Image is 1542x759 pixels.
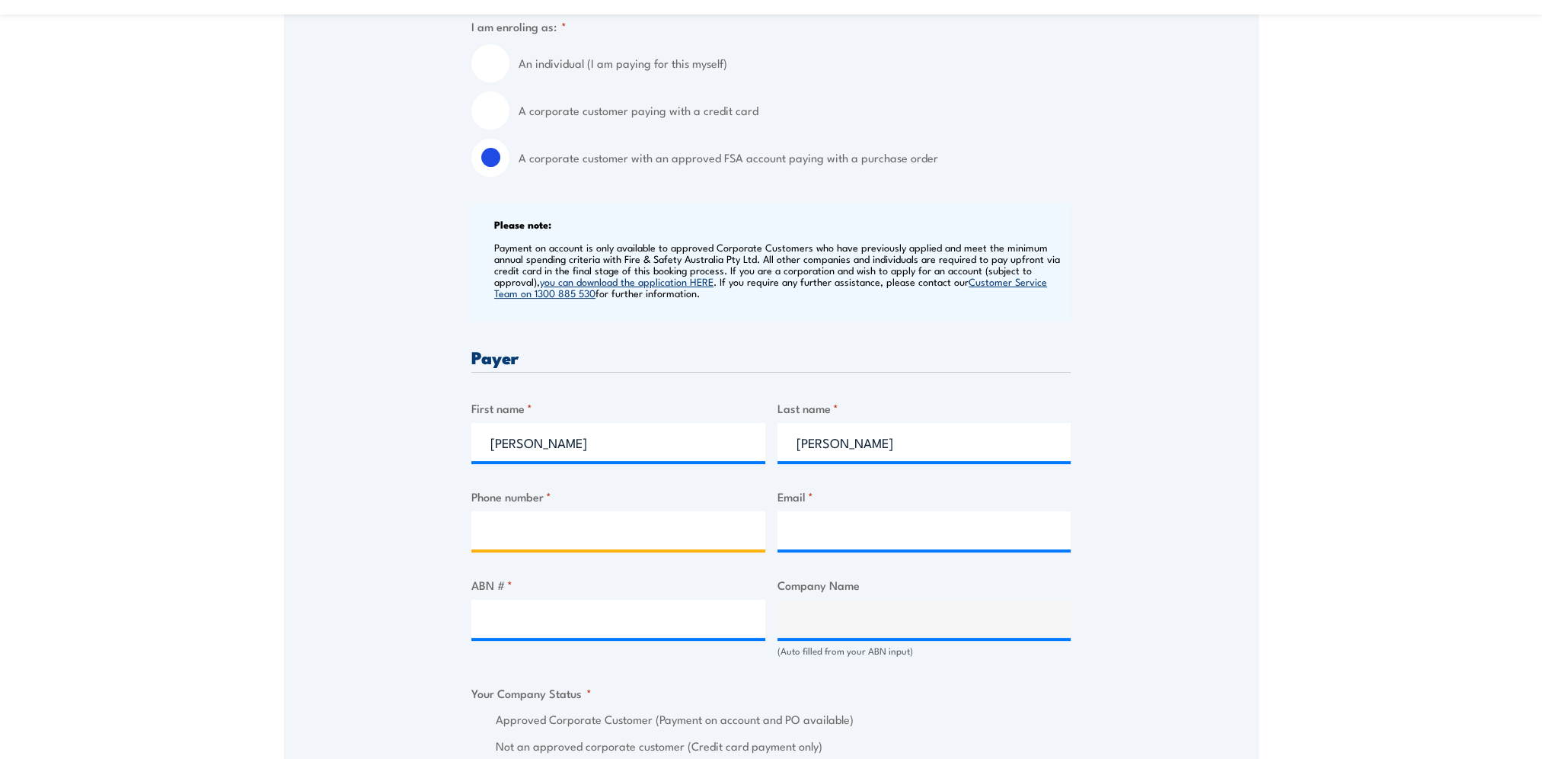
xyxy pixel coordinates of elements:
label: Last name [777,399,1071,417]
label: Email [777,488,1071,505]
label: Phone number [471,488,765,505]
legend: I am enroling as: [471,18,567,35]
legend: Your Company Status [471,684,592,702]
label: Company Name [777,576,1071,594]
b: Please note: [494,216,551,232]
label: An individual (I am paying for this myself) [519,44,1071,82]
p: Payment on account is only available to approved Corporate Customers who have previously applied ... [494,242,1067,299]
a: you can download the application HERE [540,274,714,288]
label: A corporate customer paying with a credit card [519,91,1071,130]
label: Approved Corporate Customer (Payment on account and PO available) [496,711,1071,729]
label: First name [471,399,765,417]
label: ABN # [471,576,765,594]
label: Not an approved corporate customer (Credit card payment only) [496,738,1071,755]
label: A corporate customer with an approved FSA account paying with a purchase order [519,139,1071,177]
a: Customer Service Team on 1300 885 530 [494,274,1047,299]
div: (Auto filled from your ABN input) [777,644,1071,658]
h3: Payer [471,348,1071,366]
